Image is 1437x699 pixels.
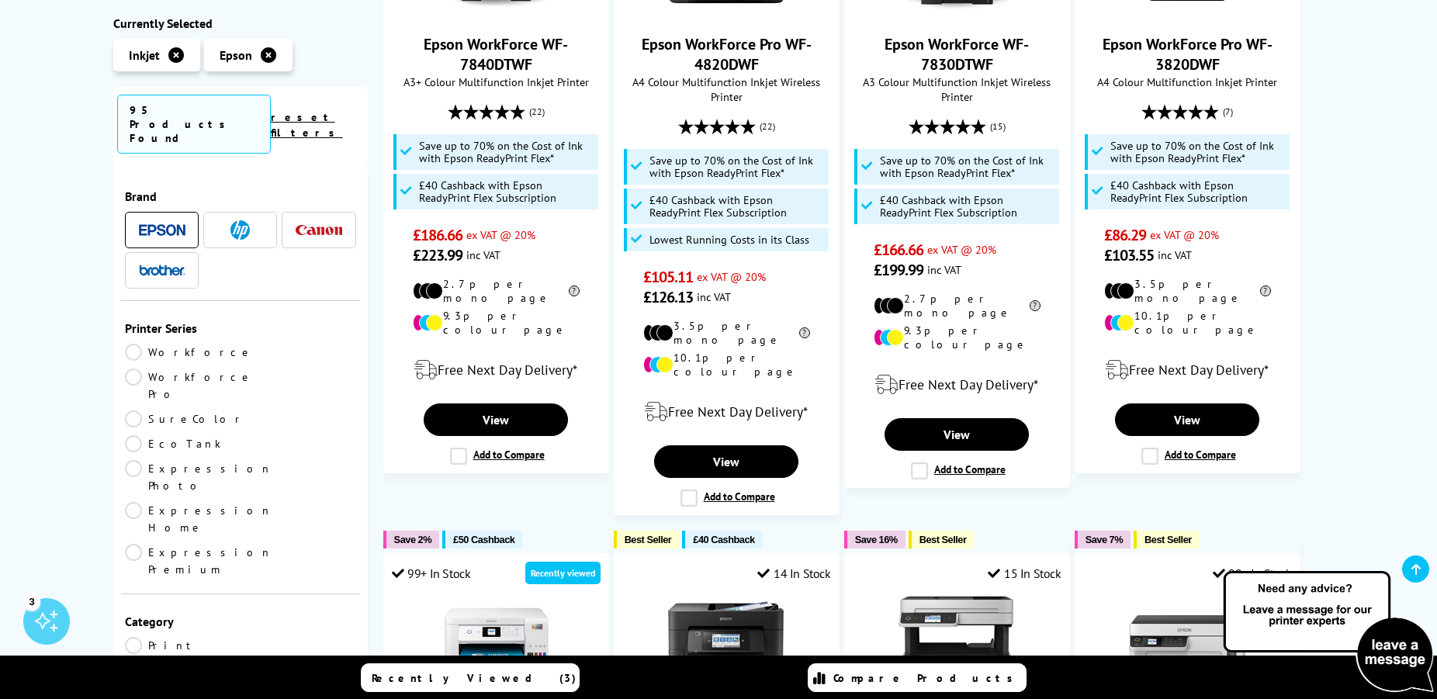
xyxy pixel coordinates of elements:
span: Save up to 70% on the Cost of Ink with Epson ReadyPrint Flex* [649,154,825,179]
a: Compare Products [808,663,1027,692]
label: Add to Compare [1141,448,1236,465]
span: £40 Cashback [693,534,754,545]
div: Recently viewed [525,562,601,584]
span: Save 16% [855,534,898,545]
li: 10.1p per colour page [1104,309,1271,337]
span: £186.66 [413,225,463,245]
span: Best Seller [1144,534,1192,545]
span: Compare Products [833,671,1021,685]
img: Open Live Chat window [1220,569,1437,696]
a: Epson WorkForce Pro WF-3820DWF [1129,6,1245,22]
span: Recently Viewed (3) [372,671,577,685]
div: modal_delivery [622,390,831,434]
a: Canon [296,220,342,240]
span: ex VAT @ 20% [697,269,766,284]
span: Save up to 70% on the Cost of Ink with Epson ReadyPrint Flex* [1110,140,1286,164]
span: £50 Cashback [453,534,514,545]
span: Save up to 70% on the Cost of Ink with Epson ReadyPrint Flex* [419,140,594,164]
span: A4 Colour Multifunction Inkjet Wireless Printer [622,74,831,104]
span: (15) [990,112,1006,141]
span: £199.99 [874,260,924,280]
span: Best Seller [625,534,672,545]
button: £50 Cashback [442,531,522,548]
button: Save 2% [383,531,439,548]
a: Epson [139,220,185,240]
label: Add to Compare [911,462,1006,479]
label: Add to Compare [680,490,775,507]
span: £40 Cashback with Epson ReadyPrint Flex Subscription [1110,179,1286,204]
span: (22) [760,112,775,141]
div: 14 In Stock [757,566,830,581]
div: 99+ In Stock [392,566,471,581]
div: 3 [23,593,40,610]
a: Expression Premium [125,544,272,578]
span: inc VAT [1158,247,1192,262]
a: Epson WorkForce Pro WF-4820DWF [642,34,812,74]
button: Save 7% [1075,531,1131,548]
span: Save 7% [1086,534,1123,545]
span: £40 Cashback with Epson ReadyPrint Flex Subscription [649,194,825,219]
button: Best Seller [614,531,680,548]
span: ex VAT @ 20% [927,242,996,257]
a: Epson WorkForce Pro WF-4820DWF [668,6,784,22]
a: Workforce [125,344,254,361]
img: Epson [139,224,185,236]
div: Printer Series [125,320,356,336]
li: 3.5p per mono page [1104,277,1271,305]
button: £40 Cashback [682,531,762,548]
span: A3+ Colour Multifunction Inkjet Printer [392,74,601,89]
label: Add to Compare [450,448,545,465]
a: View [885,418,1029,451]
a: SureColor [125,410,246,427]
div: Currently Selected [113,16,368,31]
a: Epson WorkForce Pro WF-3820DWF [1103,34,1273,74]
img: HP [230,220,250,240]
span: £126.13 [643,287,694,307]
span: Save 2% [394,534,431,545]
div: 15 In Stock [988,566,1061,581]
div: modal_delivery [1083,348,1292,392]
a: Recently Viewed (3) [361,663,580,692]
div: Category [125,614,356,629]
span: £223.99 [413,245,463,265]
div: 99+ In Stock [1213,566,1292,581]
span: A4 Colour Multifunction Inkjet Printer [1083,74,1292,89]
li: 9.3p per colour page [874,324,1041,351]
span: inc VAT [466,247,500,262]
span: (7) [1223,97,1233,126]
span: Save up to 70% on the Cost of Ink with Epson ReadyPrint Flex* [880,154,1055,179]
a: HP [217,220,264,240]
span: £40 Cashback with Epson ReadyPrint Flex Subscription [880,194,1055,219]
button: Best Seller [1134,531,1200,548]
li: 3.5p per mono page [643,319,810,347]
span: £105.11 [643,267,694,287]
span: Epson [220,47,252,63]
li: 10.1p per colour page [643,351,810,379]
li: 2.7p per mono page [413,277,580,305]
span: £103.55 [1104,245,1155,265]
span: Inkjet [129,47,160,63]
span: (22) [529,97,545,126]
span: inc VAT [697,289,731,304]
button: Best Seller [909,531,975,548]
a: Expression Photo [125,460,272,494]
span: ex VAT @ 20% [1150,227,1219,242]
a: Print Only [125,637,241,671]
div: modal_delivery [392,348,601,392]
span: ex VAT @ 20% [466,227,535,242]
a: Brother [139,261,185,280]
a: Expression Home [125,502,272,536]
div: Brand [125,189,356,204]
li: 2.7p per mono page [874,292,1041,320]
a: View [1115,403,1259,436]
img: Brother [139,265,185,275]
span: £166.66 [874,240,924,260]
a: View [654,445,798,478]
span: £40 Cashback with Epson ReadyPrint Flex Subscription [419,179,594,204]
button: Save 16% [844,531,905,548]
img: Canon [296,225,342,235]
a: Epson WorkForce WF-7840DTWF [424,34,568,74]
span: inc VAT [927,262,961,277]
div: modal_delivery [853,363,1061,407]
li: 9.3p per colour page [413,309,580,337]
